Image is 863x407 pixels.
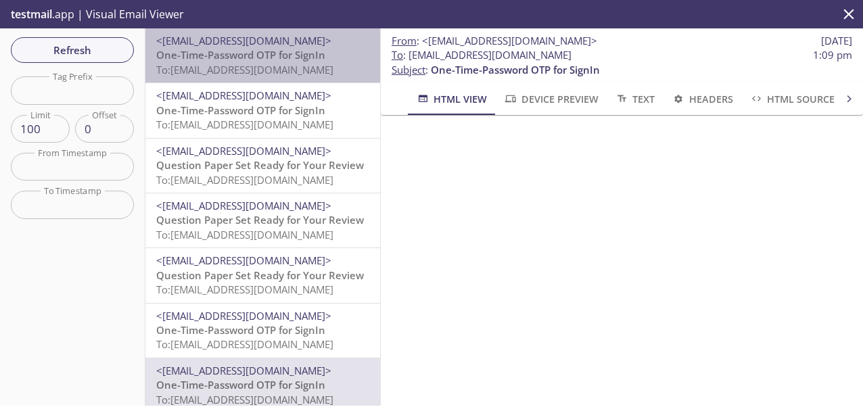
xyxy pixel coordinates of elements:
div: <[EMAIL_ADDRESS][DOMAIN_NAME]>Question Paper Set Ready for Your ReviewTo:[EMAIL_ADDRESS][DOMAIN_N... [145,193,380,247]
div: <[EMAIL_ADDRESS][DOMAIN_NAME]>One-Time-Password OTP for SignInTo:[EMAIL_ADDRESS][DOMAIN_NAME] [145,83,380,137]
span: Question Paper Set Ready for Your Review [156,268,364,282]
span: One-Time-Password OTP for SignIn [156,103,325,117]
span: <[EMAIL_ADDRESS][DOMAIN_NAME]> [156,364,331,377]
span: <[EMAIL_ADDRESS][DOMAIN_NAME]> [156,254,331,267]
span: Subject [392,63,425,76]
div: <[EMAIL_ADDRESS][DOMAIN_NAME]>One-Time-Password OTP for SignInTo:[EMAIL_ADDRESS][DOMAIN_NAME] [145,28,380,82]
span: HTML View [416,91,487,107]
span: <[EMAIL_ADDRESS][DOMAIN_NAME]> [156,309,331,322]
span: <[EMAIL_ADDRESS][DOMAIN_NAME]> [156,144,331,158]
div: <[EMAIL_ADDRESS][DOMAIN_NAME]>One-Time-Password OTP for SignInTo:[EMAIL_ADDRESS][DOMAIN_NAME] [145,304,380,358]
span: HTML Source [749,91,835,107]
p: : [392,48,852,77]
span: : [392,34,597,48]
div: <[EMAIL_ADDRESS][DOMAIN_NAME]>Question Paper Set Ready for Your ReviewTo:[EMAIL_ADDRESS][DOMAIN_N... [145,248,380,302]
span: Question Paper Set Ready for Your Review [156,213,364,226]
span: Refresh [22,41,123,59]
span: <[EMAIL_ADDRESS][DOMAIN_NAME]> [156,199,331,212]
span: To: [EMAIL_ADDRESS][DOMAIN_NAME] [156,393,333,406]
span: One-Time-Password OTP for SignIn [156,323,325,337]
span: testmail [11,7,52,22]
span: To: [EMAIL_ADDRESS][DOMAIN_NAME] [156,173,333,187]
span: [DATE] [821,34,852,48]
div: <[EMAIL_ADDRESS][DOMAIN_NAME]>Question Paper Set Ready for Your ReviewTo:[EMAIL_ADDRESS][DOMAIN_N... [145,139,380,193]
span: Device Preview [503,91,598,107]
span: <[EMAIL_ADDRESS][DOMAIN_NAME]> [422,34,597,47]
span: Headers [671,91,732,107]
button: Refresh [11,37,134,63]
span: To: [EMAIL_ADDRESS][DOMAIN_NAME] [156,337,333,351]
span: One-Time-Password OTP for SignIn [156,378,325,391]
span: Question Paper Set Ready for Your Review [156,158,364,172]
span: From [392,34,417,47]
span: One-Time-Password OTP for SignIn [431,63,600,76]
span: : [EMAIL_ADDRESS][DOMAIN_NAME] [392,48,572,62]
span: To: [EMAIL_ADDRESS][DOMAIN_NAME] [156,228,333,241]
span: One-Time-Password OTP for SignIn [156,48,325,62]
span: To [392,48,403,62]
span: <[EMAIL_ADDRESS][DOMAIN_NAME]> [156,89,331,102]
span: Text [615,91,655,107]
span: To: [EMAIL_ADDRESS][DOMAIN_NAME] [156,283,333,296]
span: To: [EMAIL_ADDRESS][DOMAIN_NAME] [156,63,333,76]
span: <[EMAIL_ADDRESS][DOMAIN_NAME]> [156,34,331,47]
span: 1:09 pm [813,48,852,62]
span: To: [EMAIL_ADDRESS][DOMAIN_NAME] [156,118,333,131]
